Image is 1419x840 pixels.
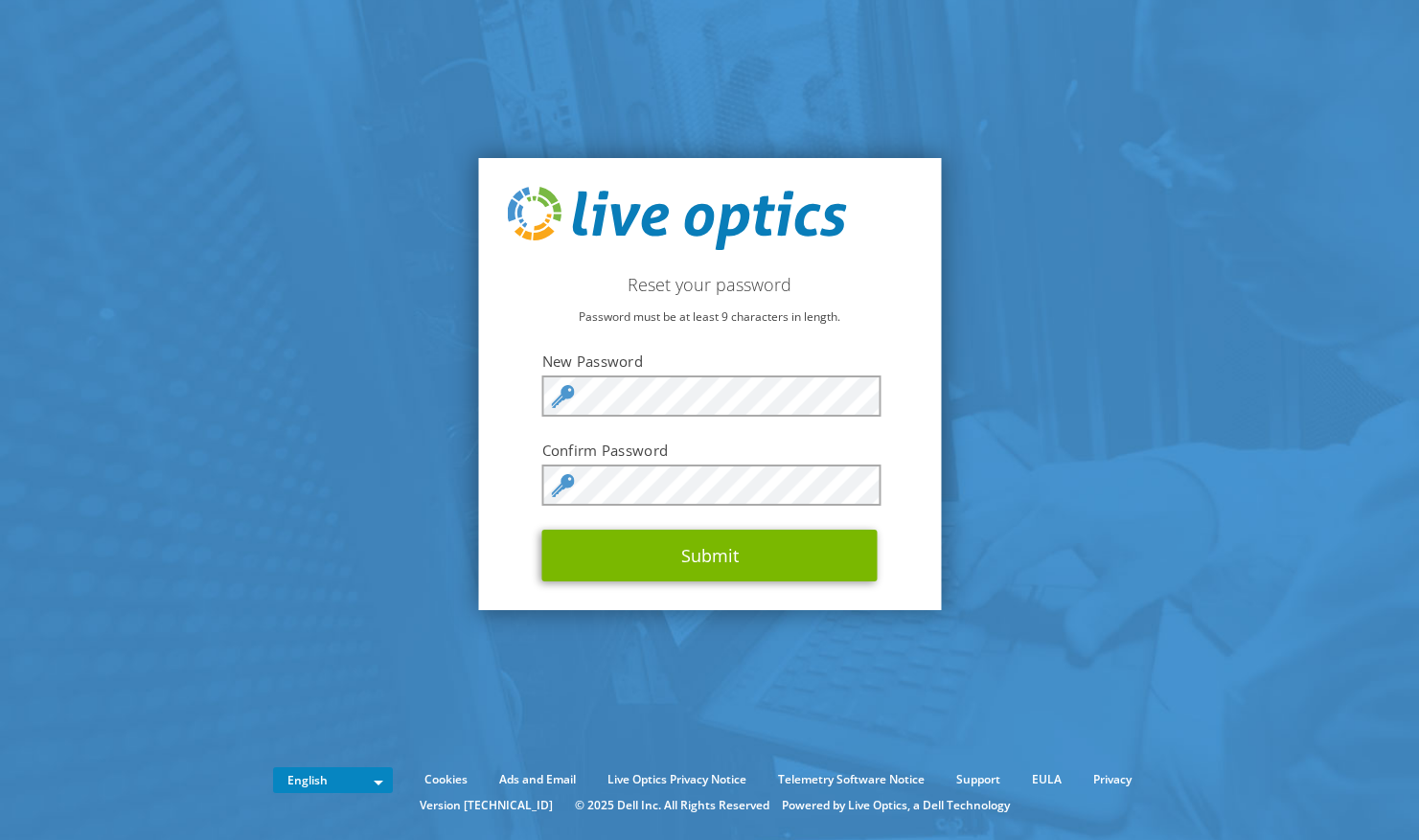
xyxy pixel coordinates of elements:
[410,795,562,816] li: Version [TECHNICAL_ID]
[507,187,846,250] img: live_optics_svg.svg
[764,769,939,790] a: Telemetry Software Notice
[565,795,779,816] li: © 2025 Dell Inc. All Rights Reserved
[542,352,878,371] label: New Password
[593,769,761,790] a: Live Optics Privacy Notice
[542,441,878,460] label: Confirm Password
[410,769,482,790] a: Cookies
[507,306,912,328] p: Password must be at least 9 characters in length.
[485,769,590,790] a: Ads and Email
[782,795,1010,816] li: Powered by Live Optics, a Dell Technology
[942,769,1015,790] a: Support
[1079,769,1146,790] a: Privacy
[542,530,878,581] button: Submit
[507,274,912,295] h2: Reset your password
[1018,769,1076,790] a: EULA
